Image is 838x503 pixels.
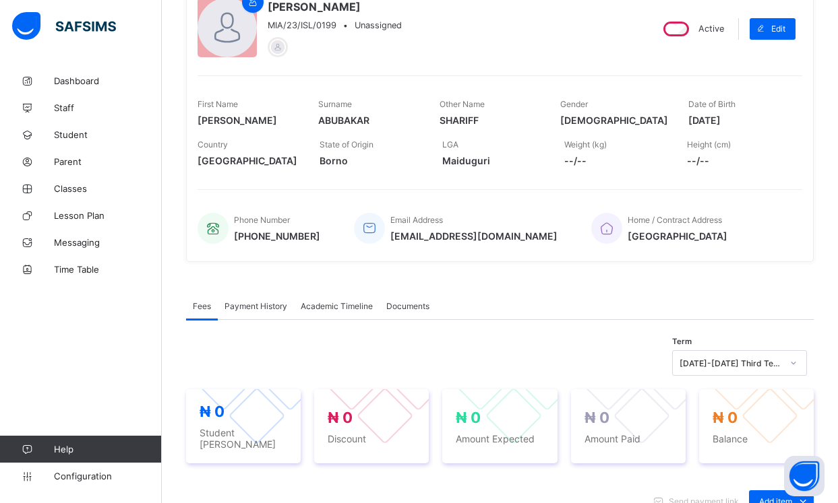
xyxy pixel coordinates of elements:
span: Country [198,139,228,149]
span: [DATE] [688,114,789,126]
span: [PHONE_NUMBER] [234,230,320,242]
span: Dashboard [54,75,162,86]
span: [GEOGRAPHIC_DATA] [628,230,727,242]
span: Documents [386,301,429,311]
span: Unassigned [355,20,402,30]
div: [DATE]-[DATE] Third Term [680,358,782,368]
span: Parent [54,156,162,167]
span: [DEMOGRAPHIC_DATA] [560,114,668,126]
span: Active [698,24,724,34]
span: Weight (kg) [564,139,607,149]
span: SHARIFF [440,114,540,126]
span: Borno [320,155,421,166]
span: ₦ 0 [200,403,225,420]
span: [PERSON_NAME] [198,114,298,126]
span: [EMAIL_ADDRESS][DOMAIN_NAME] [390,230,558,242]
span: Classes [54,183,162,194]
span: Balance [713,433,800,444]
span: Payment History [225,301,287,311]
span: Height (cm) [687,139,731,149]
div: • [268,20,402,30]
span: Student [PERSON_NAME] [200,427,287,450]
span: [GEOGRAPHIC_DATA] [198,155,299,166]
span: ₦ 0 [456,409,481,426]
button: Open asap [784,456,825,496]
span: Edit [771,24,785,34]
span: Other Name [440,99,485,109]
span: Staff [54,102,162,113]
span: ₦ 0 [585,409,609,426]
span: Messaging [54,237,162,248]
span: Surname [318,99,352,109]
span: Email Address [390,215,443,225]
span: Academic Timeline [301,301,373,311]
span: Gender [560,99,588,109]
span: Phone Number [234,215,290,225]
span: ₦ 0 [713,409,738,426]
span: State of Origin [320,139,373,149]
span: ₦ 0 [328,409,353,426]
span: --/-- [687,155,789,166]
span: ABUBAKAR [318,114,419,126]
span: Student [54,129,162,140]
span: Time Table [54,264,162,275]
span: LGA [442,139,458,149]
span: Help [54,444,161,455]
span: --/-- [564,155,666,166]
span: Amount Paid [585,433,672,444]
span: Amount Expected [456,433,543,444]
span: Configuration [54,471,161,481]
span: Discount [328,433,415,444]
span: Lesson Plan [54,210,162,221]
span: Date of Birth [688,99,736,109]
img: safsims [12,12,116,40]
span: MIA/23/ISL/0199 [268,20,336,30]
span: Term [672,337,692,346]
span: Fees [193,301,211,311]
span: Maiduguri [442,155,544,166]
span: Home / Contract Address [628,215,722,225]
span: First Name [198,99,238,109]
